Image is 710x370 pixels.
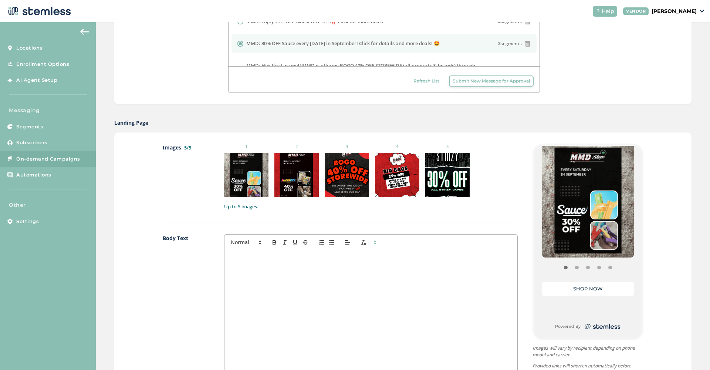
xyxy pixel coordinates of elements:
[413,78,439,84] span: Refresh List
[652,7,697,15] p: [PERSON_NAME]
[594,262,605,273] button: Item 3
[425,153,470,197] img: 9k=
[673,334,710,370] iframe: Chat Widget
[560,262,571,273] button: Item 0
[246,40,440,47] label: MMD: 30% OFF Sauce every [DATE] in September! Click for details and more deals! 🤩
[410,75,443,87] button: Refresh List
[498,40,522,47] span: segments
[224,203,517,211] label: Up to 5 images.
[532,345,643,358] p: Images will vary by recipient depending on phone model and carrier.
[16,171,51,179] span: Automations
[16,123,43,131] span: Segments
[453,78,530,84] span: Submit New Message for Approval
[582,262,594,273] button: Item 2
[16,218,39,225] span: Settings
[700,10,704,13] img: icon_down-arrow-small-66adaf34.svg
[224,144,268,150] small: 1
[16,44,43,52] span: Locations
[596,9,600,13] img: icon-help-white-03924b79.svg
[449,75,534,87] button: Submit New Message for Approval
[542,139,634,258] img: wX2lkcahndgzgAAAABJRU5ErkJggg==
[605,262,616,273] button: Item 4
[16,155,80,163] span: On-demand Campaigns
[425,144,470,150] small: 5
[16,139,48,147] span: Subscribers
[16,61,69,68] span: Enrollment Options
[224,153,268,197] img: wX2lkcahndgzgAAAABJRU5ErkJggg==
[274,153,319,197] img: AMIpJW+9cszhAAAAAElFTkSuQmCC
[375,144,419,150] small: 4
[80,29,89,35] img: icon-arrow-back-accent-c549486e.svg
[375,153,419,197] img: tIbmD32IAhK8fkKW6BUJoqEkaN8meXgaCaICCbzdGkqqQcF7awLbmKo3tKHxx7UjMrxvoKAvC74ABQFHkJkz5jcAAAAASUVOR...
[16,77,57,84] span: AI Agent Setup
[573,286,603,292] a: SHOP NOW
[623,7,649,15] div: VENDOR
[571,262,582,273] button: Item 1
[274,144,319,150] small: 2
[498,66,522,73] span: segments
[246,62,498,77] label: MMD: Hey {first_name}! MMD is offering BOGO 40% OFF STOREWIDE (all products & brands) through Sep...
[602,7,614,15] span: Help
[555,323,581,330] small: Powered By
[6,4,71,18] img: logo-dark-0685b13c.svg
[498,66,501,72] strong: 3
[325,153,369,197] img: J130qQ9SFYhh4f3Ml2wvp0uz+x34q5TQmlbAAAAABJRU5ErkJggg==
[114,119,148,127] label: Landing Page
[184,144,191,151] label: 5/5
[325,144,369,150] small: 3
[498,40,501,47] strong: 2
[163,144,210,210] label: Images
[584,322,621,331] img: logo-dark-0685b13c.svg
